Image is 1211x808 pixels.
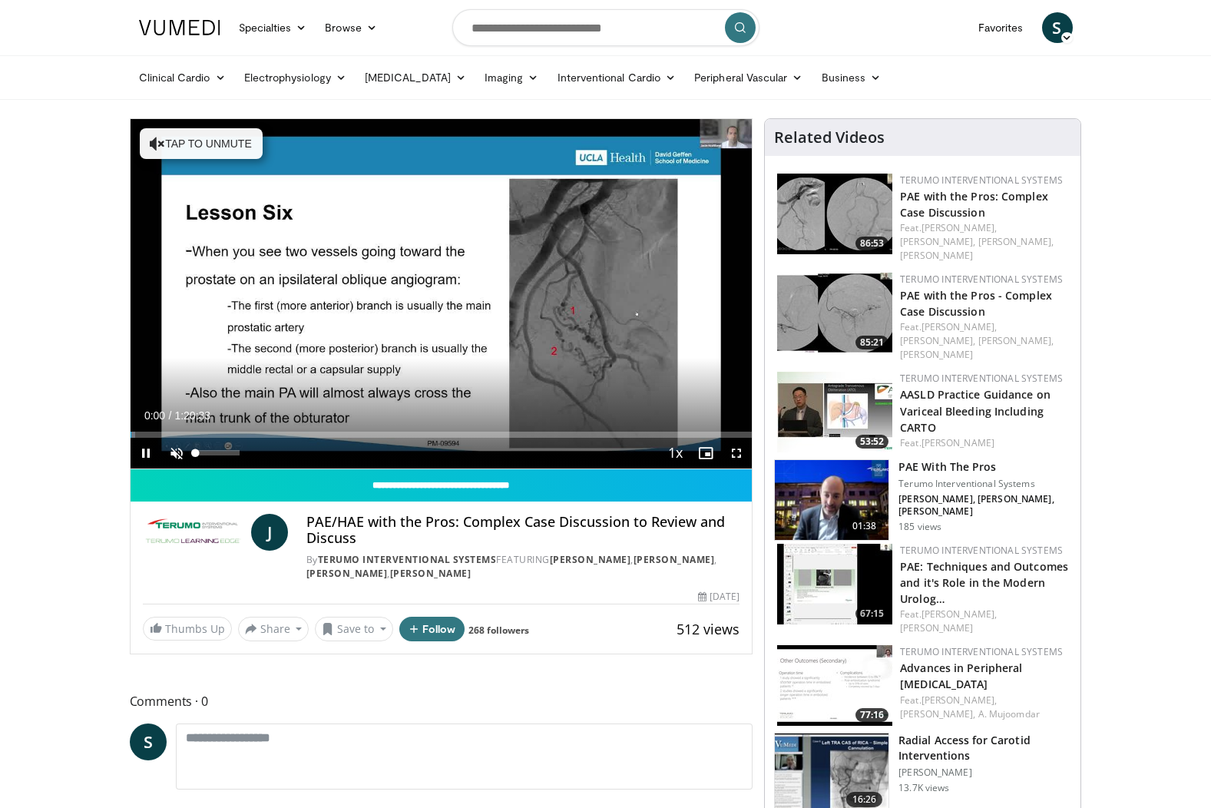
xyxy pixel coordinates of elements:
a: Business [812,62,891,93]
a: Specialties [230,12,316,43]
a: [PERSON_NAME], [900,235,975,248]
a: 53:52 [777,372,892,452]
a: Peripheral Vascular [685,62,812,93]
a: [PERSON_NAME] [634,553,715,566]
img: da8a9d0e-255b-44a9-ace5-ecf5e07a5929.150x105_q85_crop-smart_upscale.jpg [777,645,892,726]
h4: PAE/HAE with the Pros: Complex Case Discussion to Review and Discuss [306,514,740,547]
a: [PERSON_NAME], [921,221,997,234]
div: Feat. [900,320,1068,362]
button: Enable picture-in-picture mode [690,438,721,469]
input: Search topics, interventions [452,9,759,46]
a: Advances in Peripheral [MEDICAL_DATA] [900,661,1022,691]
p: 185 views [898,521,941,533]
div: Volume Level [196,450,240,455]
a: PAE with the Pros: Complex Case Discussion [900,189,1048,220]
img: 9715e714-e860-404f-8564-9ff980d54d36.150x105_q85_crop-smart_upscale.jpg [775,460,888,540]
a: Terumo Interventional Systems [900,372,1063,385]
a: Clinical Cardio [130,62,235,93]
button: Share [238,617,309,641]
button: Tap to unmute [140,128,263,159]
video-js: Video Player [131,119,753,469]
img: 2880b503-176d-42d6-8e25-38e0446d51c9.150x105_q85_crop-smart_upscale.jpg [777,273,892,353]
a: S [130,724,167,760]
a: Terumo Interventional Systems [900,544,1063,557]
a: [PERSON_NAME], [900,707,975,720]
span: 0:00 [144,409,165,422]
span: 512 views [677,620,740,638]
h4: Related Videos [774,128,885,147]
a: AASLD Practice Guidance on Variceal Bleeding Including CARTO [900,387,1051,434]
a: Favorites [969,12,1033,43]
a: [PERSON_NAME], [978,334,1054,347]
a: [PERSON_NAME], [921,694,997,707]
span: 1:20:33 [174,409,210,422]
a: [PERSON_NAME] [900,621,973,634]
a: Electrophysiology [235,62,356,93]
span: / [169,409,172,422]
span: 67:15 [855,607,888,621]
button: Fullscreen [721,438,752,469]
a: [PERSON_NAME] [306,567,388,580]
a: [MEDICAL_DATA] [356,62,475,93]
a: 268 followers [468,624,529,637]
a: [PERSON_NAME] [921,436,994,449]
a: A. Mujoomdar [978,707,1040,720]
a: [PERSON_NAME] [900,348,973,361]
div: Feat. [900,436,1068,450]
a: 85:21 [777,273,892,353]
a: [PERSON_NAME] [550,553,631,566]
a: [PERSON_NAME], [921,320,997,333]
a: PAE: Techniques and Outcomes and it's Role in the Modern Urolog… [900,559,1068,606]
p: 13.7K views [898,782,949,794]
div: By FEATURING , , , [306,553,740,581]
p: Terumo Interventional Systems [898,478,1071,490]
a: J [251,514,288,551]
div: Feat. [900,608,1068,635]
a: [PERSON_NAME], [978,235,1054,248]
a: S [1042,12,1073,43]
a: 77:16 [777,645,892,726]
button: Pause [131,438,161,469]
h3: PAE With The Pros [898,459,1071,475]
span: 77:16 [855,708,888,722]
a: PAE with the Pros - Complex Case Discussion [900,288,1052,319]
a: Imaging [475,62,548,93]
a: Terumo Interventional Systems [900,174,1063,187]
a: [PERSON_NAME], [921,608,997,621]
img: 93e049e9-62b1-41dc-8150-a6ce6f366562.150x105_q85_crop-smart_upscale.jpg [777,544,892,624]
a: [PERSON_NAME] [390,567,471,580]
span: 53:52 [855,435,888,449]
a: [PERSON_NAME] [900,249,973,262]
div: Feat. [900,694,1068,721]
div: [DATE] [698,590,740,604]
h3: Radial Access for Carotid Interventions [898,733,1071,763]
a: 01:38 PAE With The Pros Terumo Interventional Systems [PERSON_NAME], [PERSON_NAME], [PERSON_NAME]... [774,459,1071,541]
span: 85:21 [855,336,888,349]
span: 01:38 [846,518,883,534]
div: Feat. [900,221,1068,263]
div: Progress Bar [131,432,753,438]
button: Save to [315,617,393,641]
a: Thumbs Up [143,617,232,641]
a: Interventional Cardio [548,62,686,93]
p: [PERSON_NAME], [PERSON_NAME], [PERSON_NAME] [898,493,1071,518]
a: 67:15 [777,544,892,624]
p: [PERSON_NAME] [898,767,1071,779]
a: Terumo Interventional Systems [900,645,1063,658]
a: 86:53 [777,174,892,254]
button: Playback Rate [660,438,690,469]
button: Unmute [161,438,192,469]
span: 16:26 [846,792,883,807]
a: Browse [316,12,386,43]
span: Comments 0 [130,691,753,711]
a: Terumo Interventional Systems [900,273,1063,286]
img: d458a976-084f-4cc6-99db-43f8cfe48950.150x105_q85_crop-smart_upscale.jpg [777,372,892,452]
a: [PERSON_NAME], [900,334,975,347]
img: 48030207-1c61-4b22-9de5-d5592b0ccd5b.150x105_q85_crop-smart_upscale.jpg [777,174,892,254]
img: Terumo Interventional Systems [143,514,245,551]
a: Terumo Interventional Systems [318,553,497,566]
span: 86:53 [855,237,888,250]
